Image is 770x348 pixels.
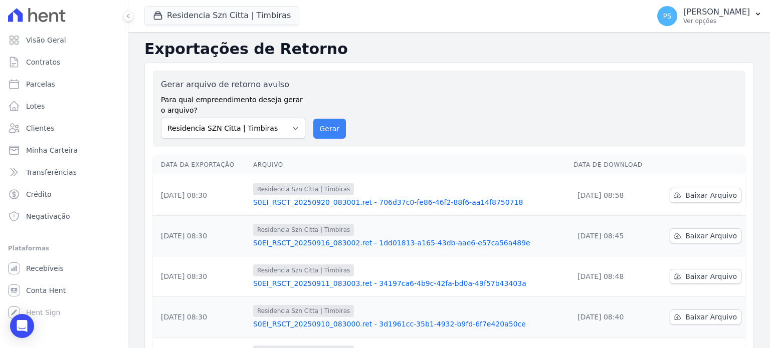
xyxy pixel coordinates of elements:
[569,155,656,175] th: Data de Download
[4,258,124,278] a: Recebíveis
[685,231,737,241] span: Baixar Arquivo
[569,256,656,297] td: [DATE] 08:48
[253,238,565,248] a: S0EI_RSCT_20250916_083002.ret - 1dd01813-a165-43db-aae6-e57ca56a489e
[685,271,737,281] span: Baixar Arquivo
[26,101,45,111] span: Lotes
[153,216,249,256] td: [DATE] 08:30
[4,280,124,300] a: Conta Hent
[253,264,354,276] span: Residencia Szn Citta | Timbiras
[253,319,565,329] a: S0EI_RSCT_20250910_083000.ret - 3d1961cc-35b1-4932-b9fd-6f7e420a50ce
[685,190,737,200] span: Baixar Arquivo
[670,228,741,243] a: Baixar Arquivo
[4,118,124,138] a: Clientes
[569,175,656,216] td: [DATE] 08:58
[161,91,305,116] label: Para qual empreendimento deseja gerar o arquivo?
[253,305,354,317] span: Residencia Szn Citta | Timbiras
[144,40,754,58] h2: Exportações de Retorno
[569,297,656,337] td: [DATE] 08:40
[253,224,354,236] span: Residencia Szn Citta | Timbiras
[153,155,249,175] th: Data da Exportação
[663,13,671,20] span: PS
[26,189,52,199] span: Crédito
[670,188,741,203] a: Baixar Arquivo
[26,211,70,221] span: Negativação
[26,57,60,67] span: Contratos
[153,256,249,297] td: [DATE] 08:30
[683,7,750,17] p: [PERSON_NAME]
[649,2,770,30] button: PS [PERSON_NAME] Ver opções
[4,184,124,204] a: Crédito
[10,314,34,338] div: Open Intercom Messenger
[670,269,741,284] a: Baixar Arquivo
[4,52,124,72] a: Contratos
[153,175,249,216] td: [DATE] 08:30
[253,278,565,288] a: S0EI_RSCT_20250911_083003.ret - 34197ca6-4b9c-42fa-bd0a-49f57b43403a
[4,96,124,116] a: Lotes
[253,197,565,207] a: S0EI_RSCT_20250920_083001.ret - 706d37c0-fe86-46f2-88f6-aa14f8750718
[26,263,64,273] span: Recebíveis
[253,183,354,195] span: Residencia Szn Citta | Timbiras
[569,216,656,256] td: [DATE] 08:45
[26,123,54,133] span: Clientes
[4,206,124,226] a: Negativação
[670,309,741,324] a: Baixar Arquivo
[683,17,750,25] p: Ver opções
[313,119,346,139] button: Gerar
[26,285,66,295] span: Conta Hent
[153,297,249,337] td: [DATE] 08:30
[26,79,55,89] span: Parcelas
[161,79,305,91] label: Gerar arquivo de retorno avulso
[26,167,77,177] span: Transferências
[4,162,124,182] a: Transferências
[26,145,78,155] span: Minha Carteira
[4,74,124,94] a: Parcelas
[4,30,124,50] a: Visão Geral
[144,6,299,25] button: Residencia Szn Citta | Timbiras
[8,242,120,254] div: Plataformas
[685,312,737,322] span: Baixar Arquivo
[4,140,124,160] a: Minha Carteira
[249,155,569,175] th: Arquivo
[26,35,66,45] span: Visão Geral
